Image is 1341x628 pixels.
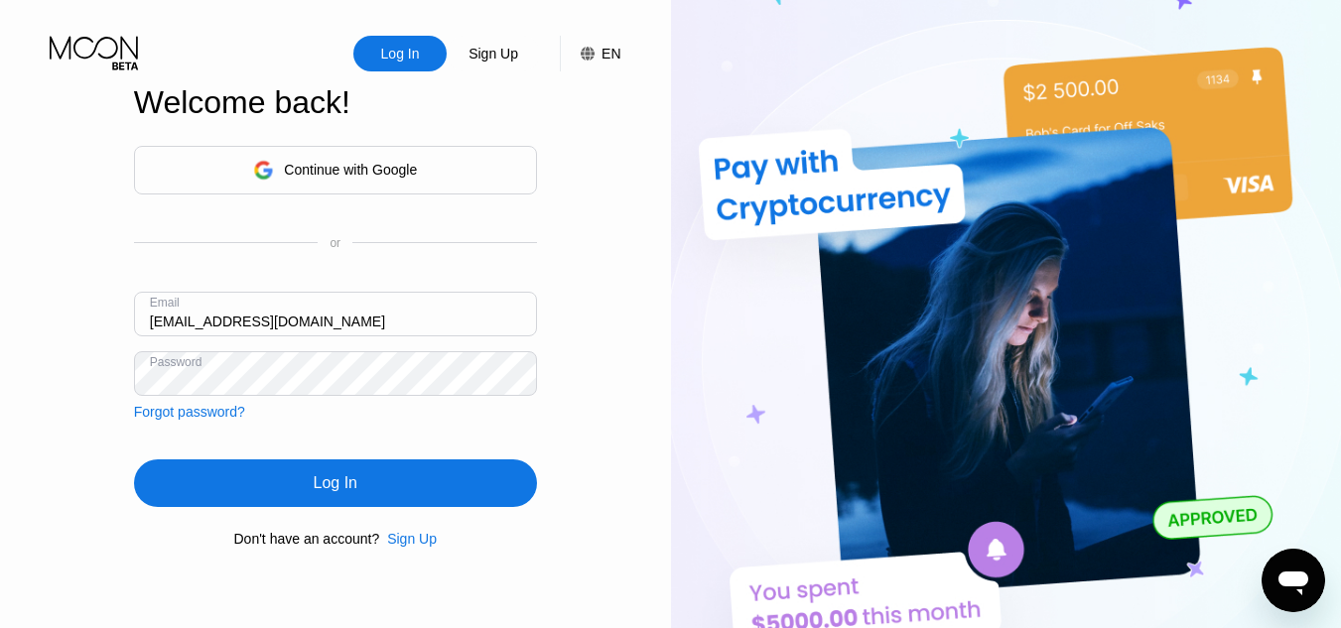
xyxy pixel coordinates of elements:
[379,44,422,63] div: Log In
[284,162,417,178] div: Continue with Google
[134,404,245,420] div: Forgot password?
[447,36,540,71] div: Sign Up
[379,531,437,547] div: Sign Up
[602,46,620,62] div: EN
[150,355,202,369] div: Password
[150,296,180,310] div: Email
[134,146,537,194] div: Continue with Google
[134,459,537,507] div: Log In
[134,84,537,121] div: Welcome back!
[560,36,620,71] div: EN
[387,531,437,547] div: Sign Up
[1262,549,1325,612] iframe: Button to launch messaging window
[234,531,380,547] div: Don't have an account?
[467,44,520,63] div: Sign Up
[353,36,447,71] div: Log In
[314,473,357,493] div: Log In
[330,236,340,250] div: or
